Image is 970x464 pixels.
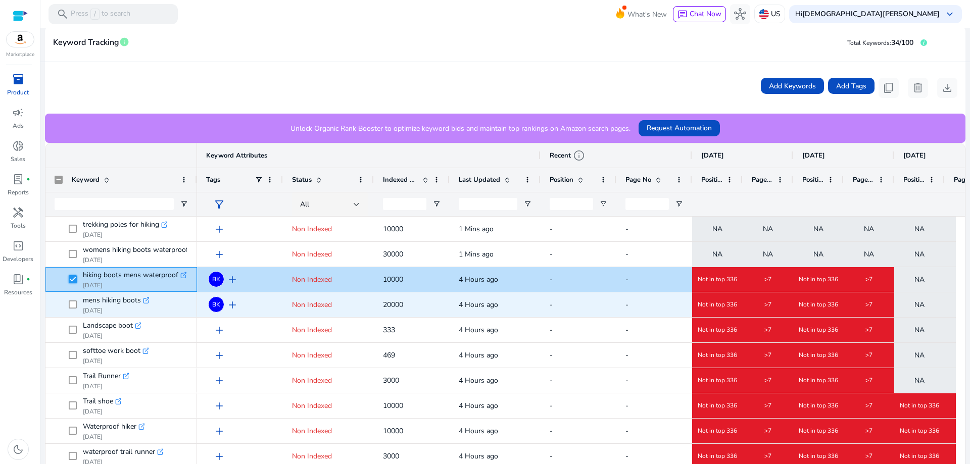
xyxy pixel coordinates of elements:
[625,350,628,360] span: -
[12,107,24,119] span: campaign
[83,394,113,408] span: Trail shoe
[292,275,332,284] span: Non Indexed
[698,401,737,409] span: Not in top 336
[864,219,874,239] span: NA
[752,175,773,184] span: Page No
[865,300,872,308] span: >7
[701,151,724,160] span: [DATE]
[57,8,69,20] span: search
[836,81,866,91] span: Add Tags
[292,350,332,360] span: Non Indexed
[459,401,498,410] span: 4 Hours ago
[712,219,722,239] span: NA
[799,427,838,435] span: Not in top 336
[12,443,24,455] span: dark_mode
[802,175,823,184] span: Position
[290,123,630,134] p: Unlock Organic Rank Booster to optimize keyword bids and maintain top rankings on Amazon search p...
[212,276,220,282] span: BK
[802,151,825,160] span: [DATE]
[864,244,874,265] span: NA
[763,219,773,239] span: NA
[550,376,553,385] span: -
[625,198,669,210] input: Page No Filter Input
[55,198,174,210] input: Keyword Filter Input
[764,427,771,435] span: >7
[523,200,531,208] button: Open Filter Menu
[550,249,553,259] span: -
[912,82,924,94] span: delete
[292,401,332,410] span: Non Indexed
[459,224,494,234] span: 1 Mins ago
[459,350,498,360] span: 4 Hours ago
[383,224,403,234] span: 10000
[647,123,712,133] span: Request Automation
[900,452,939,460] span: Not in top 336
[26,277,30,281] span: fiber_manual_record
[625,376,628,385] span: -
[550,224,553,234] span: -
[83,231,167,239] p: [DATE]
[764,300,771,308] span: >7
[83,293,141,307] span: mens hiking boots
[712,244,722,265] span: NA
[698,427,737,435] span: Not in top 336
[690,9,721,19] span: Chat Now
[83,344,140,358] span: softtoe work boot
[799,452,838,460] span: Not in top 336
[698,275,737,283] span: Not in top 336
[799,326,838,334] span: Not in top 336
[226,299,238,311] span: add
[639,120,720,136] button: Request Automation
[764,326,771,334] span: >7
[459,426,498,436] span: 4 Hours ago
[83,256,187,264] p: [DATE]
[11,221,26,230] p: Tools
[550,401,553,410] span: -
[734,8,746,20] span: hub
[937,78,957,98] button: download
[865,351,872,359] span: >7
[213,349,225,362] span: add
[813,244,823,265] span: NA
[12,73,24,85] span: inventory_2
[4,288,32,297] p: Resources
[550,198,593,210] input: Position Filter Input
[914,320,925,340] span: NA
[853,175,874,184] span: Page No
[944,8,956,20] span: keyboard_arrow_down
[550,275,553,284] span: -
[7,32,34,47] img: amazon.svg
[11,154,25,164] p: Sales
[292,300,332,310] span: Non Indexed
[908,78,928,98] button: delete
[550,426,553,436] span: -
[698,376,737,384] span: Not in top 336
[459,451,498,461] span: 4 Hours ago
[865,326,872,334] span: >7
[550,451,553,461] span: -
[625,275,628,284] span: -
[573,149,585,162] span: info
[83,306,149,315] p: [DATE]
[764,401,771,409] span: >7
[761,78,824,94] button: Add Keywords
[550,300,553,310] span: -
[83,420,136,434] span: Waterproof hiker
[383,275,403,284] span: 10000
[550,175,573,184] span: Position
[459,376,498,385] span: 4 Hours ago
[795,11,940,18] p: Hi
[675,200,683,208] button: Open Filter Menu
[383,350,395,360] span: 469
[7,88,29,97] p: Product
[764,275,771,283] span: >7
[769,81,816,91] span: Add Keywords
[83,268,178,282] span: hiking boots mens waterproof
[865,275,872,283] span: >7
[799,401,838,409] span: Not in top 336
[213,223,225,235] span: add
[799,300,838,308] span: Not in top 336
[459,249,494,259] span: 1 Mins ago
[72,175,100,184] span: Keyword
[206,175,220,184] span: Tags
